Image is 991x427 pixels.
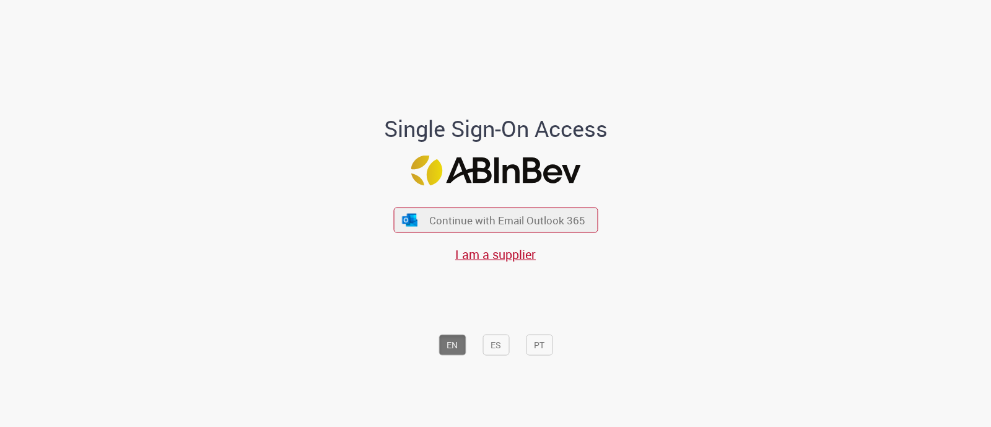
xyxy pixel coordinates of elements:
[455,246,536,263] a: I am a supplier
[526,334,552,355] button: PT
[324,116,668,141] h1: Single Sign-On Access
[411,156,580,186] img: Logo ABInBev
[482,334,509,355] button: ES
[401,213,419,226] img: ícone Azure/Microsoft 360
[429,213,585,227] span: Continue with Email Outlook 365
[393,208,598,233] button: ícone Azure/Microsoft 360 Continue with Email Outlook 365
[439,334,466,355] button: EN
